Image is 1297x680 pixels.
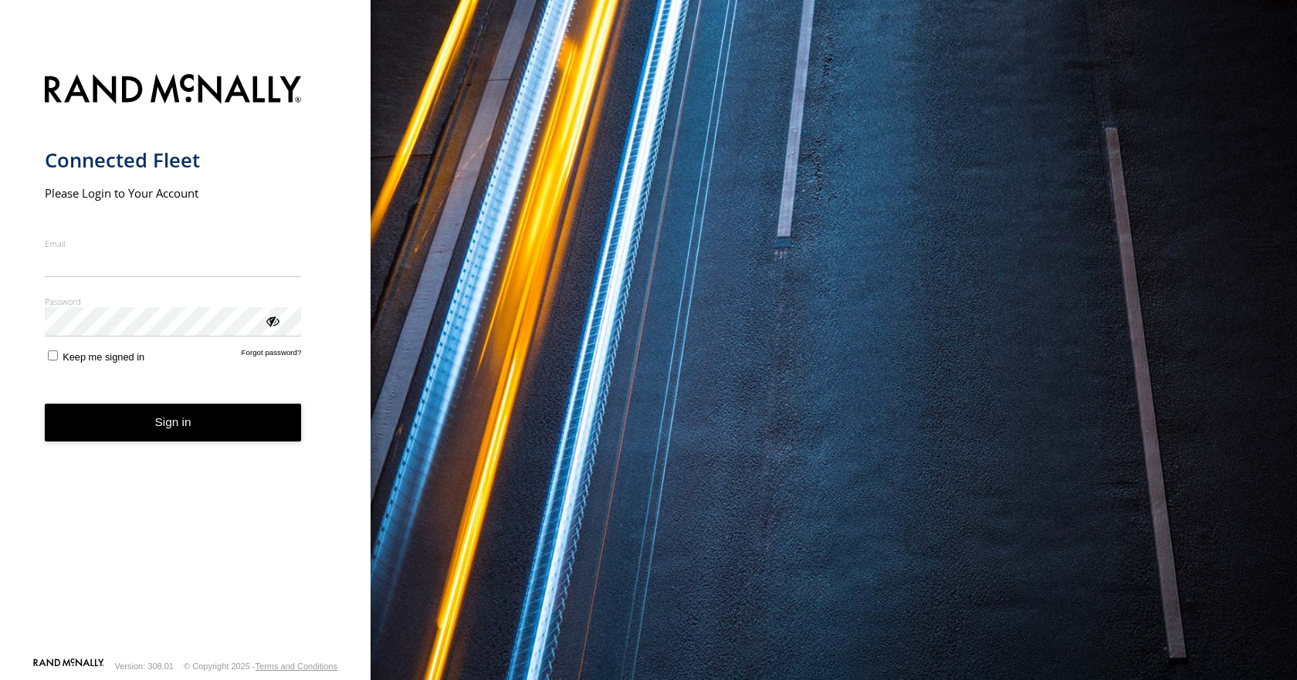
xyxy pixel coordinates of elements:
div: Version: 308.01 [115,661,174,671]
a: Forgot password? [242,348,302,363]
h2: Please Login to Your Account [45,185,302,201]
input: Keep me signed in [48,350,58,360]
div: ViewPassword [264,313,279,328]
form: main [45,65,327,657]
button: Sign in [45,404,302,441]
div: © Copyright 2025 - [184,661,337,671]
label: Email [45,238,302,249]
a: Visit our Website [33,658,104,674]
label: Password [45,296,302,307]
span: Keep me signed in [63,351,144,363]
h1: Connected Fleet [45,147,302,173]
img: Rand McNally [45,71,302,110]
a: Terms and Conditions [256,661,337,671]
